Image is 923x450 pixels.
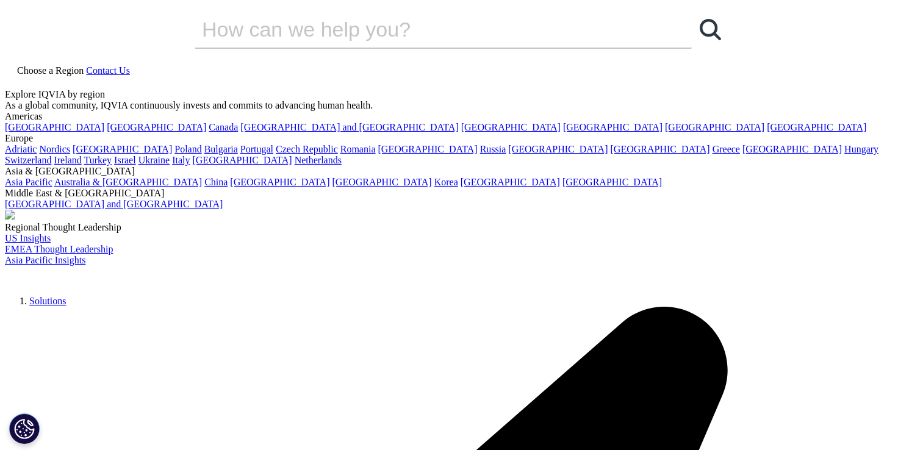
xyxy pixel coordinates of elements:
[562,177,662,187] a: [GEOGRAPHIC_DATA]
[276,144,338,154] a: Czech Republic
[240,122,458,132] a: [GEOGRAPHIC_DATA] and [GEOGRAPHIC_DATA]
[378,144,478,154] a: [GEOGRAPHIC_DATA]
[114,155,136,165] a: Israel
[700,19,721,40] svg: Search
[5,155,51,165] a: Switzerland
[5,255,85,265] a: Asia Pacific Insights
[5,199,223,209] a: [GEOGRAPHIC_DATA] and [GEOGRAPHIC_DATA]
[340,144,376,154] a: Romania
[9,413,40,444] button: Cookies Settings
[5,266,102,284] img: IQVIA Healthcare Information Technology and Pharma Clinical Research Company
[5,233,51,243] a: US Insights
[5,177,52,187] a: Asia Pacific
[767,122,866,132] a: [GEOGRAPHIC_DATA]
[230,177,329,187] a: [GEOGRAPHIC_DATA]
[174,144,201,154] a: Poland
[5,89,918,100] div: Explore IQVIA by region
[17,65,84,76] span: Choose a Region
[54,155,81,165] a: Ireland
[5,188,918,199] div: Middle East & [GEOGRAPHIC_DATA]
[611,144,710,154] a: [GEOGRAPHIC_DATA]
[480,144,506,154] a: Russia
[240,144,273,154] a: Portugal
[5,244,113,254] a: EMEA Thought Leadership
[5,210,15,220] img: 2093_analyzing-data-using-big-screen-display-and-laptop.png
[138,155,170,165] a: Ukraine
[73,144,172,154] a: [GEOGRAPHIC_DATA]
[172,155,190,165] a: Italy
[508,144,608,154] a: [GEOGRAPHIC_DATA]
[86,65,130,76] a: Contact Us
[295,155,342,165] a: Netherlands
[461,122,561,132] a: [GEOGRAPHIC_DATA]
[39,144,70,154] a: Nordics
[84,155,112,165] a: Turkey
[195,11,657,48] input: Search
[192,155,292,165] a: [GEOGRAPHIC_DATA]
[204,177,228,187] a: China
[844,144,878,154] a: Hungary
[665,122,764,132] a: [GEOGRAPHIC_DATA]
[5,100,918,111] div: As a global community, IQVIA continuously invests and commits to advancing human health.
[692,11,728,48] a: Search
[5,166,918,177] div: Asia & [GEOGRAPHIC_DATA]
[563,122,663,132] a: [GEOGRAPHIC_DATA]
[107,122,206,132] a: [GEOGRAPHIC_DATA]
[54,177,202,187] a: Australia & [GEOGRAPHIC_DATA]
[713,144,740,154] a: Greece
[332,177,432,187] a: [GEOGRAPHIC_DATA]
[5,222,918,233] div: Regional Thought Leadership
[434,177,458,187] a: Korea
[209,122,238,132] a: Canada
[5,133,918,144] div: Europe
[5,144,37,154] a: Adriatic
[204,144,238,154] a: Bulgaria
[5,122,104,132] a: [GEOGRAPHIC_DATA]
[461,177,560,187] a: [GEOGRAPHIC_DATA]
[742,144,842,154] a: [GEOGRAPHIC_DATA]
[5,111,918,122] div: Americas
[29,296,66,306] a: Solutions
